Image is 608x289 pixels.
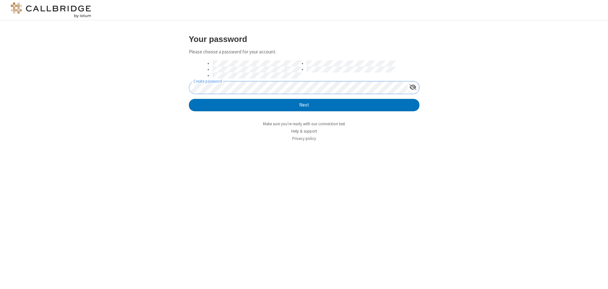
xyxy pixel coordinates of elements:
a: Make sure you're ready with our connection test [263,121,345,127]
a: Privacy policy [292,136,316,141]
div: Show password [407,81,419,93]
input: Create password [189,81,407,94]
img: logo@2x.png [10,3,92,18]
h3: Your password [189,35,419,44]
p: Please choose a password for your account. [189,48,419,56]
button: Next [189,99,419,112]
a: Help & support [291,128,317,134]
